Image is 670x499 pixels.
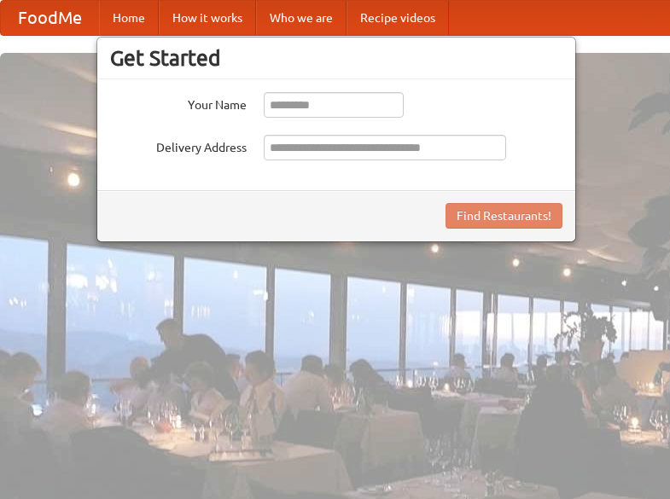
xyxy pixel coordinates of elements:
[110,92,247,113] label: Your Name
[159,1,256,35] a: How it works
[1,1,99,35] a: FoodMe
[110,135,247,156] label: Delivery Address
[99,1,159,35] a: Home
[110,45,562,71] h3: Get Started
[446,203,562,229] button: Find Restaurants!
[256,1,347,35] a: Who we are
[347,1,449,35] a: Recipe videos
